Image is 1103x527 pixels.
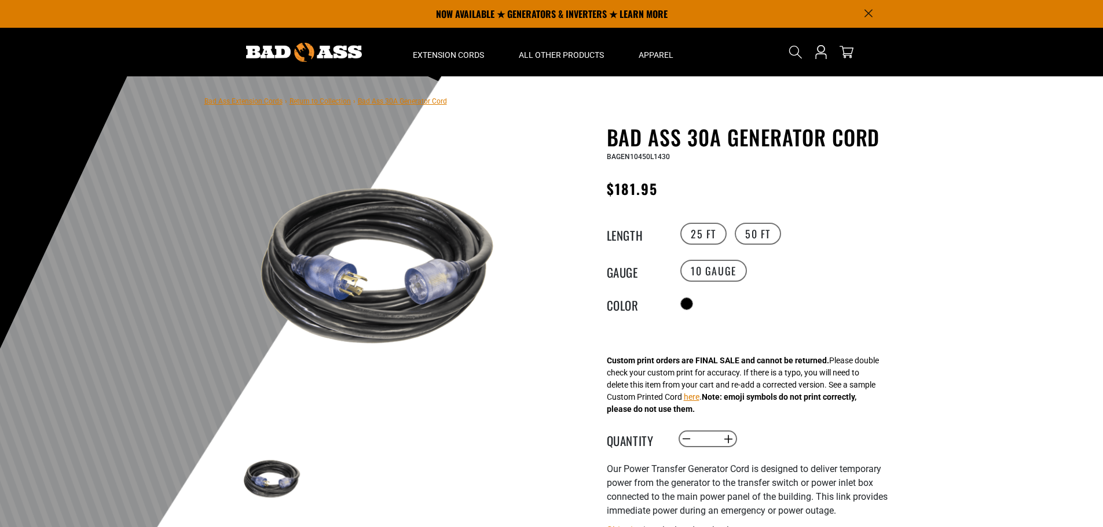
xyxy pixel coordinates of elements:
button: here [684,391,699,403]
nav: breadcrumbs [204,94,447,108]
div: Please double check your custom print for accuracy. If there is a typo, you will need to delete t... [607,355,879,415]
summary: Extension Cords [395,28,501,76]
summary: Search [786,43,805,61]
label: 25 FT [680,223,727,245]
label: Quantity [607,432,665,447]
summary: Apparel [621,28,691,76]
img: Bad Ass Extension Cords [246,43,362,62]
label: 10 GAUGE [680,260,747,282]
strong: Note: emoji symbols do not print correctly, please do not use them. [607,392,856,414]
a: Bad Ass Extension Cords [204,97,283,105]
span: $181.95 [607,178,658,199]
span: Apparel [639,50,673,60]
span: › [285,97,287,105]
span: Bad Ass 30A Generator Cord [358,97,447,105]
p: Our Power Transfer Generator Cord is designed to deliver temporary power from the generator to th... [607,462,891,518]
h1: Bad Ass 30A Generator Cord [607,125,891,149]
legend: Color [607,296,665,311]
label: 50 FT [735,223,781,245]
strong: Custom print orders are FINAL SALE and cannot be returned. [607,356,829,365]
span: BAGEN10450L1430 [607,153,670,161]
span: Extension Cords [413,50,484,60]
legend: Length [607,226,665,241]
span: › [353,97,356,105]
summary: All Other Products [501,28,621,76]
img: black [239,127,518,406]
a: Return to Collection [290,97,351,105]
legend: Gauge [607,263,665,278]
span: All Other Products [519,50,604,60]
img: black [239,445,306,513]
